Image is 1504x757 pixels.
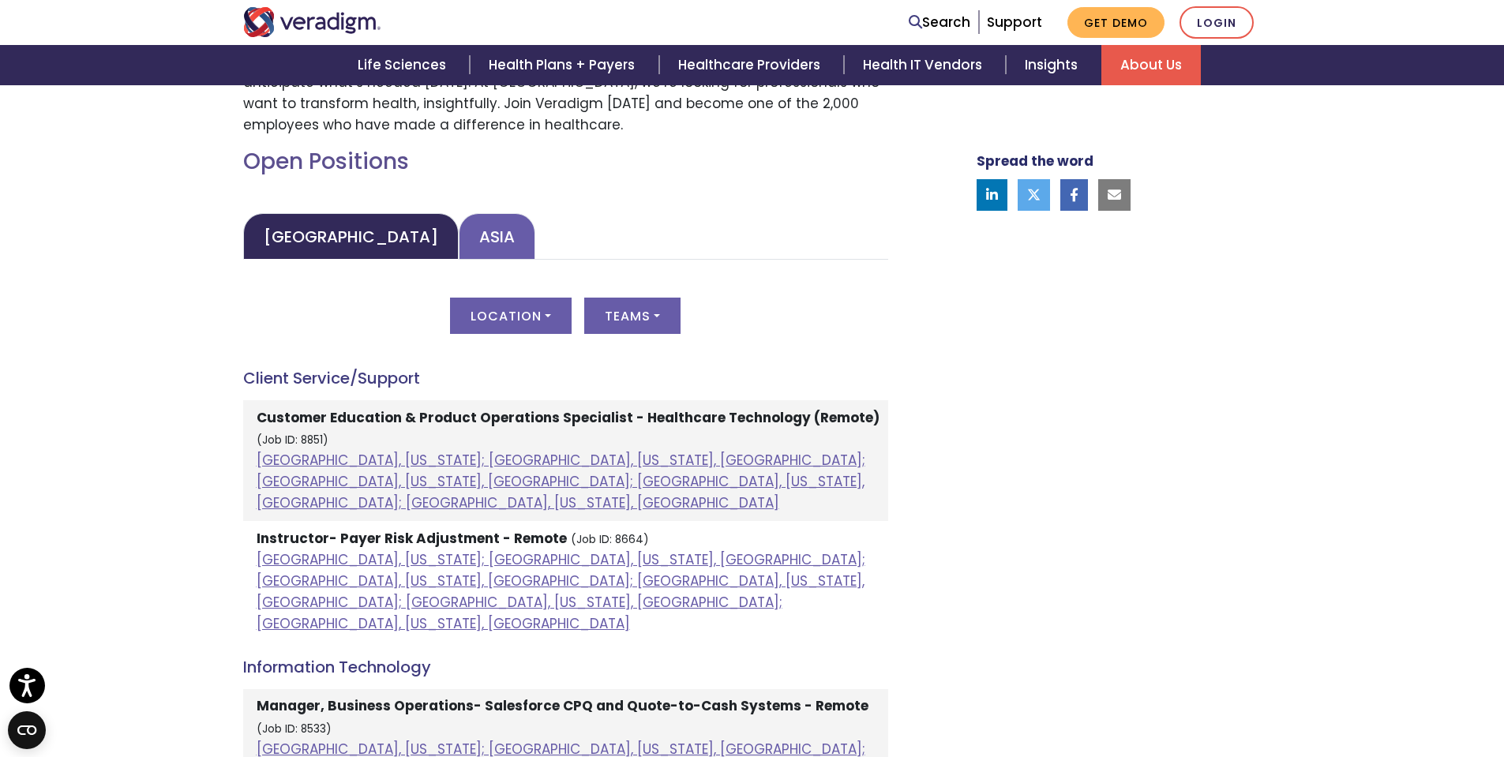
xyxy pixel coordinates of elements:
[470,45,658,85] a: Health Plans + Payers
[257,408,880,427] strong: Customer Education & Product Operations Specialist - Healthcare Technology (Remote)
[450,298,572,334] button: Location
[243,7,381,37] img: Veradigm logo
[1180,6,1254,39] a: Login
[243,213,459,260] a: [GEOGRAPHIC_DATA]
[257,550,865,634] a: [GEOGRAPHIC_DATA], [US_STATE]; [GEOGRAPHIC_DATA], [US_STATE], [GEOGRAPHIC_DATA]; [GEOGRAPHIC_DATA...
[243,658,888,676] h4: Information Technology
[1101,45,1201,85] a: About Us
[571,532,649,547] small: (Job ID: 8664)
[257,433,328,448] small: (Job ID: 8851)
[459,213,535,260] a: Asia
[8,711,46,749] button: Open CMP widget
[1006,45,1101,85] a: Insights
[339,45,470,85] a: Life Sciences
[987,13,1042,32] a: Support
[243,148,888,175] h2: Open Positions
[844,45,1006,85] a: Health IT Vendors
[659,45,844,85] a: Healthcare Providers
[977,152,1093,171] strong: Spread the word
[1067,7,1165,38] a: Get Demo
[584,298,681,334] button: Teams
[257,529,567,548] strong: Instructor- Payer Risk Adjustment - Remote
[909,12,970,33] a: Search
[257,696,868,715] strong: Manager, Business Operations- Salesforce CPQ and Quote-to-Cash Systems - Remote
[257,451,865,512] a: [GEOGRAPHIC_DATA], [US_STATE]; [GEOGRAPHIC_DATA], [US_STATE], [GEOGRAPHIC_DATA]; [GEOGRAPHIC_DATA...
[257,721,332,736] small: (Job ID: 8533)
[243,369,888,388] h4: Client Service/Support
